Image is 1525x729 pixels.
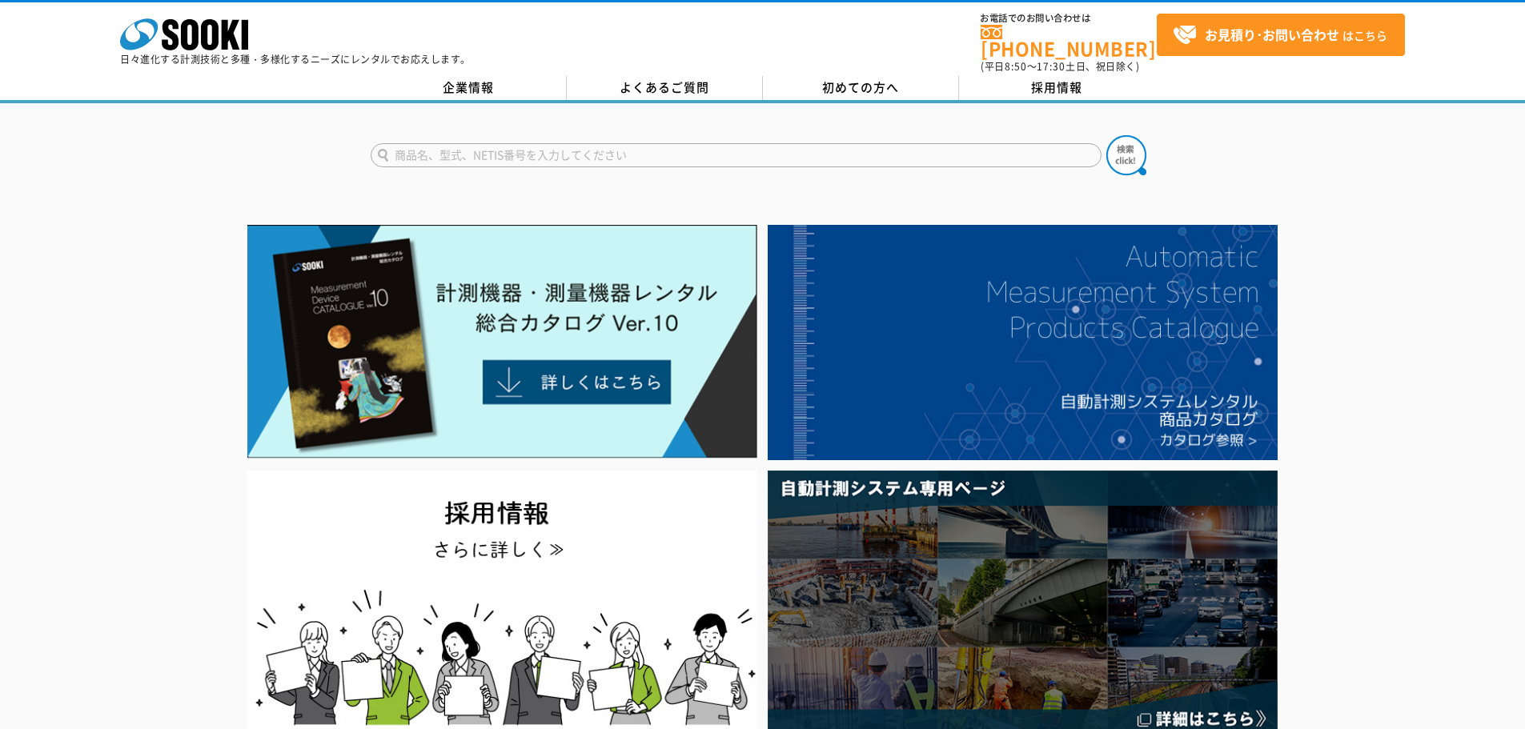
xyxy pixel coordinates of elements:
[567,76,763,100] a: よくあるご質問
[1157,14,1405,56] a: お見積り･お問い合わせはこちら
[247,225,757,459] img: Catalog Ver10
[1005,59,1027,74] span: 8:50
[1037,59,1065,74] span: 17:30
[981,14,1157,23] span: お電話でのお問い合わせは
[768,225,1278,460] img: 自動計測システムカタログ
[981,59,1139,74] span: (平日 ～ 土日、祝日除く)
[371,143,1102,167] input: 商品名、型式、NETIS番号を入力してください
[1106,135,1146,175] img: btn_search.png
[1205,25,1339,44] strong: お見積り･お問い合わせ
[1173,23,1387,47] span: はこちら
[822,78,899,96] span: 初めての方へ
[371,76,567,100] a: 企業情報
[763,76,959,100] a: 初めての方へ
[981,25,1157,58] a: [PHONE_NUMBER]
[120,54,471,64] p: 日々進化する計測技術と多種・多様化するニーズにレンタルでお応えします。
[959,76,1155,100] a: 採用情報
